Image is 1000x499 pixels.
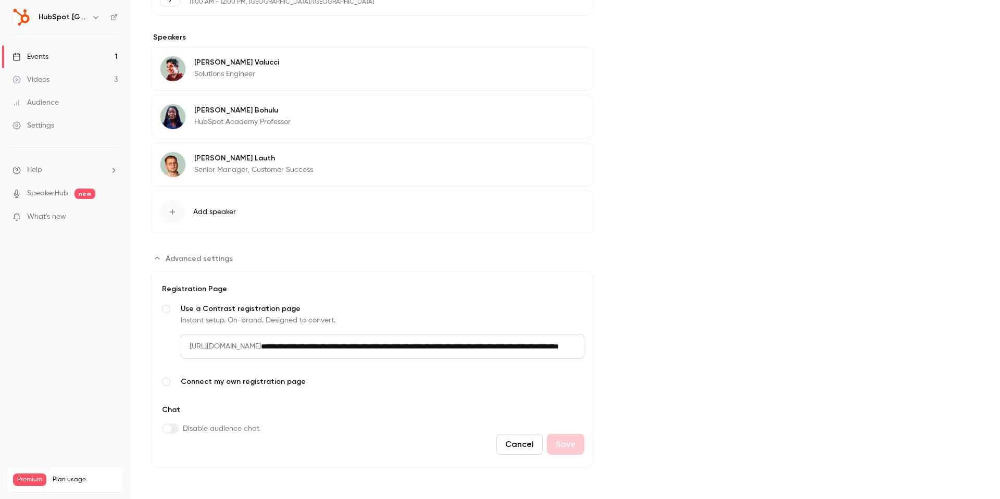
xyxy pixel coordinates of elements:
button: Add speaker [151,191,593,233]
li: help-dropdown-opener [12,165,118,176]
label: Speakers [151,32,593,43]
section: Advanced settings [151,250,593,468]
span: Premium [13,473,46,486]
div: Mélanie Bohulu[PERSON_NAME] BohuluHubSpot Academy Professor [151,95,593,139]
span: Use a Contrast registration page [181,304,584,314]
img: Mélanie Bohulu [160,104,185,129]
p: [PERSON_NAME] Bohulu [194,105,291,116]
span: Disable audience chat [183,423,259,434]
p: Solutions Engineer [194,69,279,79]
div: Settings [12,120,54,131]
div: Events [12,52,48,62]
span: Help [27,165,42,176]
div: Instant setup. On-brand. Designed to convert. [181,315,584,326]
div: Chat [160,405,259,423]
img: Enzo Valucci [160,56,185,81]
iframe: Noticeable Trigger [105,213,118,222]
button: Cancel [496,434,543,455]
div: Registration Page [160,284,584,294]
span: What's new [27,211,66,222]
div: Enzo Valucci[PERSON_NAME] ValucciSolutions Engineer [151,47,593,91]
p: [PERSON_NAME] Lauth [194,153,313,164]
p: [PERSON_NAME] Valucci [194,57,279,68]
div: Audience [12,97,59,108]
span: [URL][DOMAIN_NAME] [181,334,261,359]
span: new [74,189,95,199]
div: Quentin Lauth[PERSON_NAME] LauthSenior Manager, Customer Success [151,143,593,186]
span: Connect my own registration page [181,377,584,387]
input: Use a Contrast registration pageInstant setup. On-brand. Designed to convert.[URL][DOMAIN_NAME] [261,334,584,359]
p: HubSpot Academy Professor [194,117,291,127]
button: Advanced settings [151,250,239,267]
img: HubSpot France [13,9,30,26]
span: Add speaker [193,207,236,217]
a: SpeakerHub [27,188,68,199]
div: Videos [12,74,49,85]
h6: HubSpot [GEOGRAPHIC_DATA] [39,12,87,22]
span: Plan usage [53,476,117,484]
p: Senior Manager, Customer Success [194,165,313,175]
img: Quentin Lauth [160,152,185,177]
span: Advanced settings [166,253,233,264]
